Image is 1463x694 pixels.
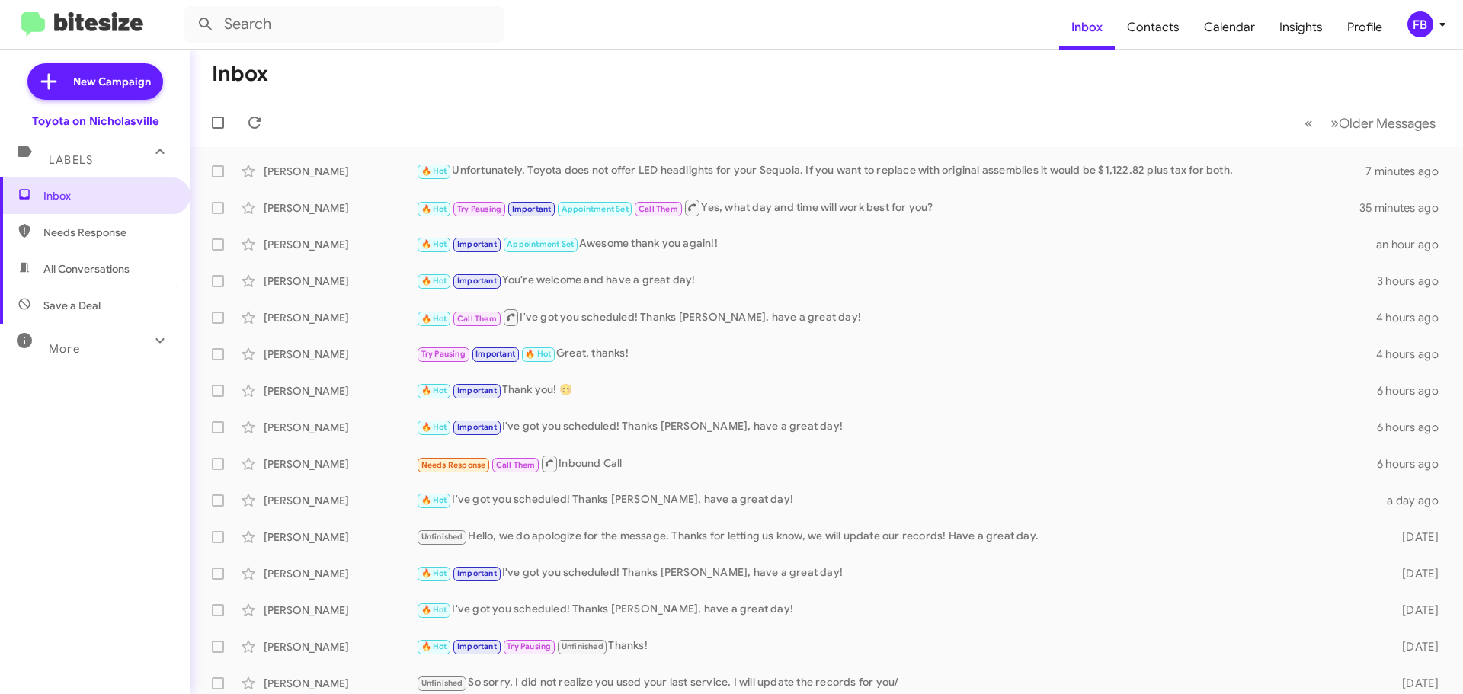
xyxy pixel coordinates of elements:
[1330,114,1339,133] span: »
[496,460,536,470] span: Call Them
[1376,347,1451,362] div: 4 hours ago
[457,385,497,395] span: Important
[421,568,447,578] span: 🔥 Hot
[1339,115,1436,132] span: Older Messages
[421,641,447,651] span: 🔥 Hot
[1115,5,1192,50] a: Contacts
[416,528,1378,545] div: Hello, we do apologize for the message. Thanks for letting us know, we will update our records! H...
[421,422,447,432] span: 🔥 Hot
[43,298,101,313] span: Save a Deal
[1377,420,1451,435] div: 6 hours ago
[1359,200,1451,216] div: 35 minutes ago
[264,639,416,654] div: [PERSON_NAME]
[416,382,1377,399] div: Thank you! 😊
[49,153,93,167] span: Labels
[512,204,552,214] span: Important
[421,385,447,395] span: 🔥 Hot
[457,276,497,286] span: Important
[421,166,447,176] span: 🔥 Hot
[264,603,416,618] div: [PERSON_NAME]
[1296,107,1445,139] nav: Page navigation example
[416,235,1376,253] div: Awesome thank you again!!
[416,308,1376,327] div: I've got you scheduled! Thanks [PERSON_NAME], have a great day!
[264,456,416,472] div: [PERSON_NAME]
[184,6,504,43] input: Search
[264,383,416,398] div: [PERSON_NAME]
[475,349,515,359] span: Important
[1377,273,1451,289] div: 3 hours ago
[421,678,463,688] span: Unfinished
[73,74,151,89] span: New Campaign
[264,529,416,545] div: [PERSON_NAME]
[507,239,574,249] span: Appointment Set
[421,495,447,505] span: 🔥 Hot
[421,349,466,359] span: Try Pausing
[264,493,416,508] div: [PERSON_NAME]
[1376,237,1451,252] div: an hour ago
[1295,107,1322,139] button: Previous
[416,345,1376,363] div: Great, thanks!
[43,225,173,240] span: Needs Response
[43,188,173,203] span: Inbox
[421,605,447,615] span: 🔥 Hot
[264,566,416,581] div: [PERSON_NAME]
[457,239,497,249] span: Important
[264,164,416,179] div: [PERSON_NAME]
[416,198,1359,217] div: Yes, what day and time will work best for you?
[212,62,268,86] h1: Inbox
[264,420,416,435] div: [PERSON_NAME]
[1335,5,1394,50] a: Profile
[416,454,1377,473] div: Inbound Call
[1378,603,1451,618] div: [DATE]
[421,532,463,542] span: Unfinished
[1377,383,1451,398] div: 6 hours ago
[1378,639,1451,654] div: [DATE]
[264,200,416,216] div: [PERSON_NAME]
[1305,114,1313,133] span: «
[264,676,416,691] div: [PERSON_NAME]
[32,114,159,129] div: Toyota on Nicholasville
[421,460,486,470] span: Needs Response
[507,641,551,651] span: Try Pausing
[562,641,603,651] span: Unfinished
[1378,566,1451,581] div: [DATE]
[416,162,1365,180] div: Unfortunately, Toyota does not offer LED headlights for your Sequoia. If you want to replace with...
[1267,5,1335,50] a: Insights
[457,204,501,214] span: Try Pausing
[457,641,497,651] span: Important
[264,273,416,289] div: [PERSON_NAME]
[416,638,1378,655] div: Thanks!
[525,349,551,359] span: 🔥 Hot
[416,601,1378,619] div: I've got you scheduled! Thanks [PERSON_NAME], have a great day!
[264,310,416,325] div: [PERSON_NAME]
[421,204,447,214] span: 🔥 Hot
[416,418,1377,436] div: I've got you scheduled! Thanks [PERSON_NAME], have a great day!
[1376,310,1451,325] div: 4 hours ago
[1059,5,1115,50] a: Inbox
[421,276,447,286] span: 🔥 Hot
[1378,676,1451,691] div: [DATE]
[639,204,678,214] span: Call Them
[1407,11,1433,37] div: FB
[1378,493,1451,508] div: a day ago
[416,272,1377,289] div: You're welcome and have a great day!
[416,674,1378,692] div: So sorry, I did not realize you used your last service. I will update the records for you/
[416,564,1378,582] div: I've got you scheduled! Thanks [PERSON_NAME], have a great day!
[264,347,416,362] div: [PERSON_NAME]
[562,204,629,214] span: Appointment Set
[27,63,163,100] a: New Campaign
[1321,107,1445,139] button: Next
[1377,456,1451,472] div: 6 hours ago
[264,237,416,252] div: [PERSON_NAME]
[457,568,497,578] span: Important
[457,422,497,432] span: Important
[43,261,130,277] span: All Conversations
[421,314,447,324] span: 🔥 Hot
[1192,5,1267,50] a: Calendar
[49,342,80,356] span: More
[457,314,497,324] span: Call Them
